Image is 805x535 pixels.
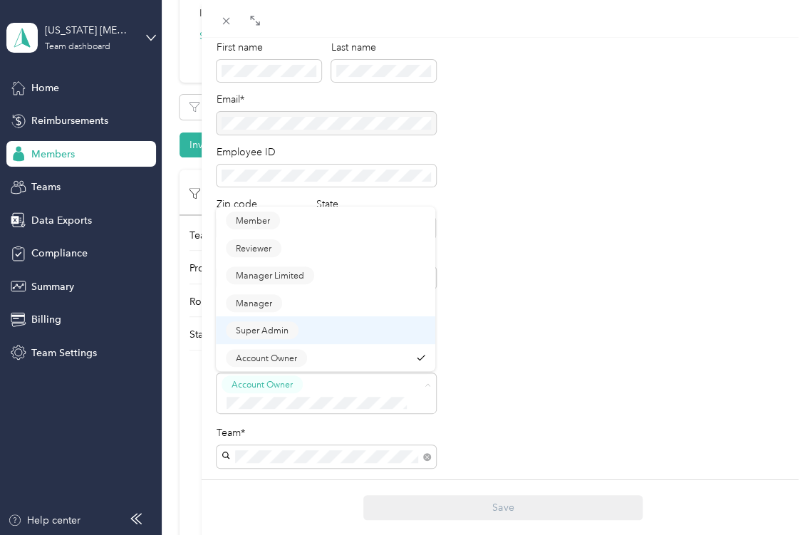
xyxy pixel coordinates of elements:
[236,324,289,337] span: Super Admin
[226,321,298,339] button: Super Admin
[217,40,321,55] div: First name
[217,145,436,160] div: Employee ID
[236,269,304,282] span: Manager Limited
[331,40,436,55] div: Last name
[217,319,791,338] h2: Team
[236,241,271,254] span: Reviewer
[217,425,436,440] div: Team*
[236,214,270,227] span: Member
[236,296,272,309] span: Manager
[222,375,303,393] button: Account Owner
[236,351,297,364] span: Account Owner
[226,212,280,229] button: Member
[226,294,282,312] button: Manager
[226,349,307,367] button: Account Owner
[226,266,314,284] button: Manager Limited
[232,378,293,391] span: Account Owner
[226,239,281,257] button: Reviewer
[725,455,805,535] iframe: Everlance-gr Chat Button Frame
[217,92,436,107] div: Email*
[316,197,435,212] div: State
[217,197,304,212] div: Zip code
